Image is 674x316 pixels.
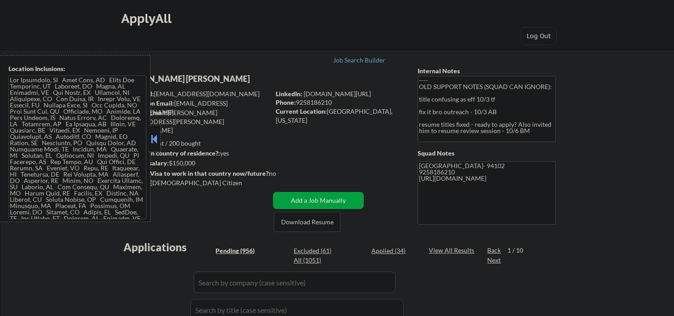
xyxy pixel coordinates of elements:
div: [PERSON_NAME][EMAIL_ADDRESS][PERSON_NAME][DOMAIN_NAME] [121,108,270,135]
div: ApplyAll [121,11,174,26]
div: Yes, I am a [DEMOGRAPHIC_DATA] Citizen [121,178,273,187]
div: no [269,169,295,178]
strong: Will need Visa to work in that country now/future?: [121,169,270,177]
a: [DOMAIN_NAME][URL] [304,90,371,98]
div: 1 / 10 [507,246,528,255]
div: [EMAIL_ADDRESS][DOMAIN_NAME] [121,89,270,98]
div: View All Results [429,246,477,255]
div: 9258186210 [276,98,403,107]
div: $150,000 [120,159,270,168]
div: Excluded (61) [294,246,339,255]
div: Squad Notes [418,149,556,158]
div: All (1051) [294,256,339,265]
strong: Can work in country of residence?: [120,149,220,157]
div: Pending (956) [216,246,260,255]
strong: Phone: [276,98,296,106]
button: Add a Job Manually [273,192,364,209]
input: Search by company (case sensitive) [194,271,396,293]
a: Job Search Builder [333,57,386,66]
div: [GEOGRAPHIC_DATA], [US_STATE] [276,107,403,125]
button: Download Resume [274,212,340,232]
div: Applications [123,242,212,253]
strong: LinkedIn: [276,90,302,98]
div: [PERSON_NAME] [PERSON_NAME] [121,73,305,85]
strong: Current Location: [276,107,327,115]
div: yes [120,149,267,158]
div: 34 sent / 200 bought [120,139,270,148]
div: Applied (34) [371,246,416,255]
div: Back [487,246,502,255]
div: Job Search Builder [333,57,386,63]
div: Next [487,256,502,265]
div: [EMAIL_ADDRESS][DOMAIN_NAME] [121,99,270,116]
button: Log Out [521,27,557,45]
div: Location Inclusions: [9,64,147,73]
div: Internal Notes [418,67,556,76]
